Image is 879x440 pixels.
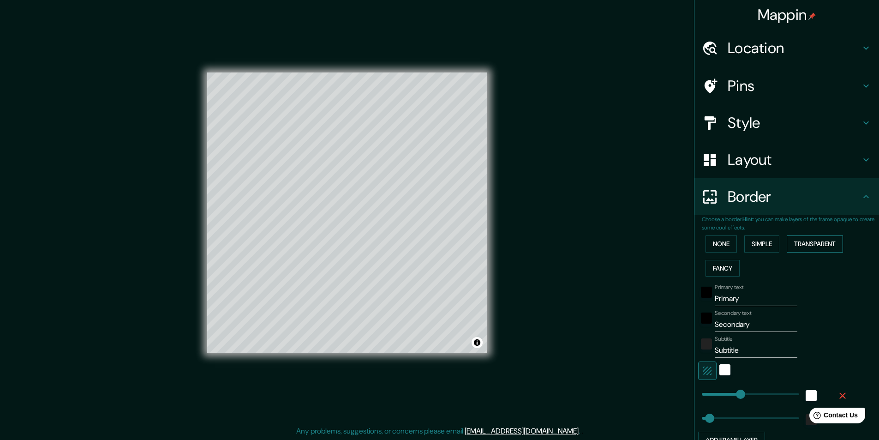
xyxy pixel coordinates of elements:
[694,104,879,141] div: Style
[702,215,879,232] p: Choose a border. : you can make layers of the frame opaque to create some cool effects.
[715,309,752,317] label: Secondary text
[728,39,861,57] h4: Location
[296,426,580,437] p: Any problems, suggestions, or concerns please email .
[728,187,861,206] h4: Border
[701,313,712,324] button: black
[701,287,712,298] button: black
[797,404,869,430] iframe: Help widget launcher
[742,216,753,223] b: Hint
[472,337,483,348] button: Toggle attribution
[694,178,879,215] div: Border
[728,114,861,132] h4: Style
[715,335,733,343] label: Subtitle
[465,426,579,436] a: [EMAIL_ADDRESS][DOMAIN_NAME]
[719,364,730,375] button: white
[694,30,879,66] div: Location
[728,151,861,169] h4: Layout
[694,67,879,104] div: Pins
[706,235,737,253] button: None
[694,141,879,178] div: Layout
[728,77,861,95] h4: Pins
[787,235,843,253] button: Transparent
[701,338,712,350] button: color-222222
[744,235,779,253] button: Simple
[758,6,816,24] h4: Mappin
[806,390,817,401] button: white
[808,12,816,20] img: pin-icon.png
[706,260,740,277] button: Fancy
[715,283,743,291] label: Primary text
[581,426,583,437] div: .
[580,426,581,437] div: .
